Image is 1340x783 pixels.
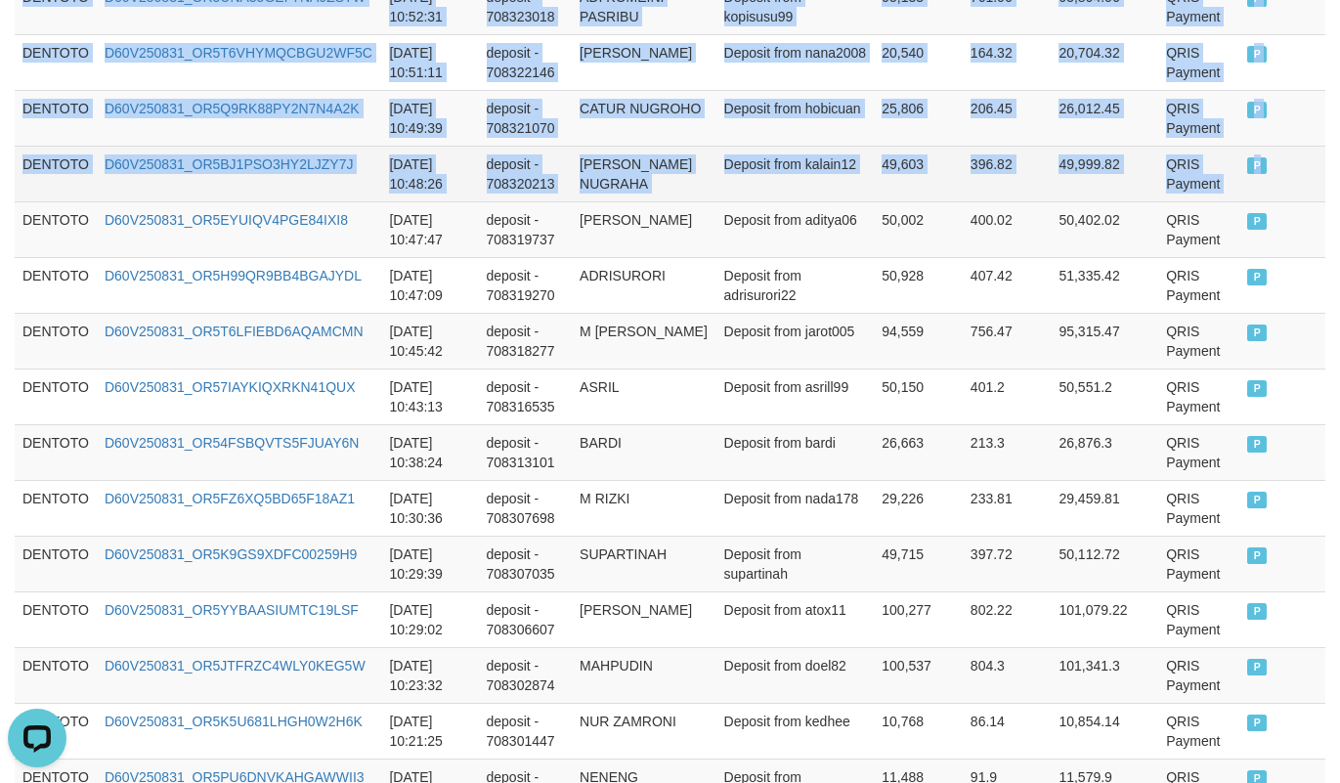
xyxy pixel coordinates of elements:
td: 50,150 [874,369,963,424]
td: 95,315.47 [1051,313,1158,369]
span: PAID [1247,46,1267,63]
td: 100,277 [874,591,963,647]
td: 401.2 [963,369,1052,424]
span: PAID [1247,715,1267,731]
td: deposit - 708318277 [479,313,573,369]
td: [DATE] 10:49:39 [381,90,478,146]
td: DENTOTO [15,313,97,369]
td: 51,335.42 [1051,257,1158,313]
td: 49,603 [874,146,963,201]
td: M RIZKI [572,480,715,536]
td: MAHPUDIN [572,647,715,703]
td: [DATE] 10:47:47 [381,201,478,257]
a: D60V250831_OR5K5U681LHGH0W2H6K [105,714,363,729]
td: [DATE] 10:29:39 [381,536,478,591]
td: [DATE] 10:21:25 [381,703,478,759]
td: DENTOTO [15,424,97,480]
td: DENTOTO [15,647,97,703]
td: 756.47 [963,313,1052,369]
a: D60V250831_OR54FSBQVTS5FJUAY6N [105,435,359,451]
span: PAID [1247,380,1267,397]
td: [DATE] 10:38:24 [381,424,478,480]
td: 233.81 [963,480,1052,536]
td: Deposit from doel82 [716,647,875,703]
td: DENTOTO [15,146,97,201]
td: NUR ZAMRONI [572,703,715,759]
td: DENTOTO [15,257,97,313]
td: QRIS Payment [1158,146,1239,201]
a: D60V250831_OR5EYUIQV4PGE84IXI8 [105,212,348,228]
td: Deposit from aditya06 [716,201,875,257]
td: DENTOTO [15,90,97,146]
span: PAID [1247,325,1267,341]
a: D60V250831_OR5K9GS9XDFC00259H9 [105,546,357,562]
td: QRIS Payment [1158,257,1239,313]
a: D60V250831_OR5T6VHYMQCBGU2WF5C [105,45,372,61]
td: Deposit from supartinah [716,536,875,591]
td: DENTOTO [15,201,97,257]
td: Deposit from nana2008 [716,34,875,90]
td: DENTOTO [15,536,97,591]
td: 49,999.82 [1051,146,1158,201]
td: DENTOTO [15,369,97,424]
td: 101,079.22 [1051,591,1158,647]
td: ADRISURORI [572,257,715,313]
td: DENTOTO [15,34,97,90]
td: deposit - 708307035 [479,536,573,591]
td: 25,806 [874,90,963,146]
td: [DATE] 10:30:36 [381,480,478,536]
td: deposit - 708302874 [479,647,573,703]
td: deposit - 708316535 [479,369,573,424]
td: deposit - 708306607 [479,591,573,647]
td: QRIS Payment [1158,703,1239,759]
td: 10,768 [874,703,963,759]
td: QRIS Payment [1158,313,1239,369]
td: Deposit from nada178 [716,480,875,536]
td: QRIS Payment [1158,536,1239,591]
button: Open LiveChat chat widget [8,8,66,66]
td: [DATE] 10:45:42 [381,313,478,369]
td: 20,704.32 [1051,34,1158,90]
a: D60V250831_OR5H99QR9BB4BGAJYDL [105,268,362,283]
td: QRIS Payment [1158,34,1239,90]
td: 804.3 [963,647,1052,703]
td: 396.82 [963,146,1052,201]
td: M [PERSON_NAME] [572,313,715,369]
td: [DATE] 10:47:09 [381,257,478,313]
td: QRIS Payment [1158,591,1239,647]
td: 50,002 [874,201,963,257]
td: Deposit from bardi [716,424,875,480]
td: 94,559 [874,313,963,369]
a: D60V250831_OR5YYBAASIUMTC19LSF [105,602,359,618]
a: D60V250831_OR5FZ6XQ5BD65F18AZ1 [105,491,355,506]
td: Deposit from asrill99 [716,369,875,424]
td: QRIS Payment [1158,424,1239,480]
a: D60V250831_OR5T6LFIEBD6AQAMCMN [105,324,364,339]
td: 20,540 [874,34,963,90]
td: QRIS Payment [1158,369,1239,424]
span: PAID [1247,603,1267,620]
td: [PERSON_NAME] [572,201,715,257]
td: Deposit from jarot005 [716,313,875,369]
td: 50,551.2 [1051,369,1158,424]
span: PAID [1247,157,1267,174]
td: 100,537 [874,647,963,703]
td: deposit - 708319270 [479,257,573,313]
td: QRIS Payment [1158,480,1239,536]
td: deposit - 708321070 [479,90,573,146]
span: PAID [1247,492,1267,508]
td: 49,715 [874,536,963,591]
td: 26,663 [874,424,963,480]
td: QRIS Payment [1158,647,1239,703]
td: 164.32 [963,34,1052,90]
a: D60V250831_OR5JTFRZC4WLY0KEG5W [105,658,366,674]
td: DENTOTO [15,480,97,536]
td: 397.72 [963,536,1052,591]
td: 86.14 [963,703,1052,759]
td: [PERSON_NAME] NUGRAHA [572,146,715,201]
td: 101,341.3 [1051,647,1158,703]
td: [DATE] 10:29:02 [381,591,478,647]
td: 802.22 [963,591,1052,647]
td: Deposit from kalain12 [716,146,875,201]
a: D60V250831_OR5BJ1PSO3HY2LJZY7J [105,156,353,172]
